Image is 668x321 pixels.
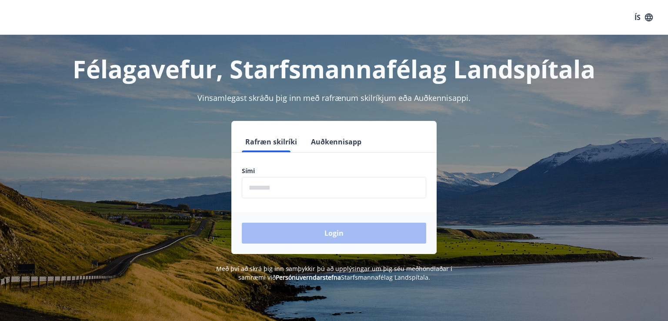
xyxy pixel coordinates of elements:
button: ÍS [630,10,658,25]
a: Persónuverndarstefna [276,273,341,281]
span: Með því að skrá þig inn samþykkir þú að upplýsingar um þig séu meðhöndlaðar í samræmi við Starfsm... [216,264,452,281]
h1: Félagavefur, Starfsmannafélag Landspítala [31,52,637,85]
button: Rafræn skilríki [242,131,301,152]
button: Auðkennisapp [307,131,365,152]
span: Vinsamlegast skráðu þig inn með rafrænum skilríkjum eða Auðkennisappi. [197,93,471,103]
label: Sími [242,167,426,175]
